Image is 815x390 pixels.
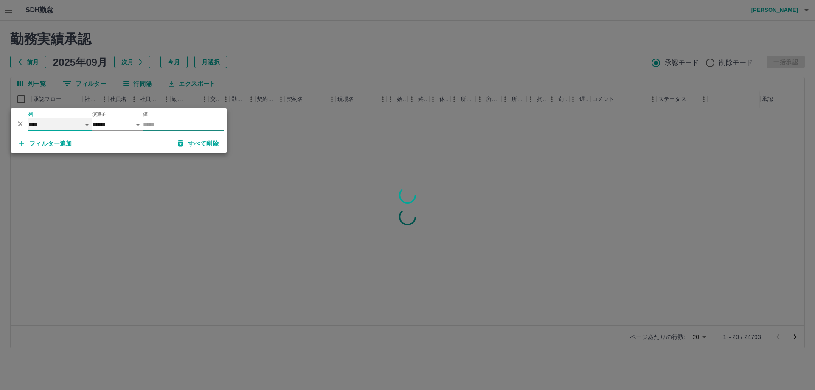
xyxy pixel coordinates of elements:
[92,111,106,118] label: 演算子
[12,136,79,151] button: フィルター追加
[143,111,148,118] label: 値
[171,136,225,151] button: すべて削除
[28,111,33,118] label: 列
[14,118,27,130] button: 削除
